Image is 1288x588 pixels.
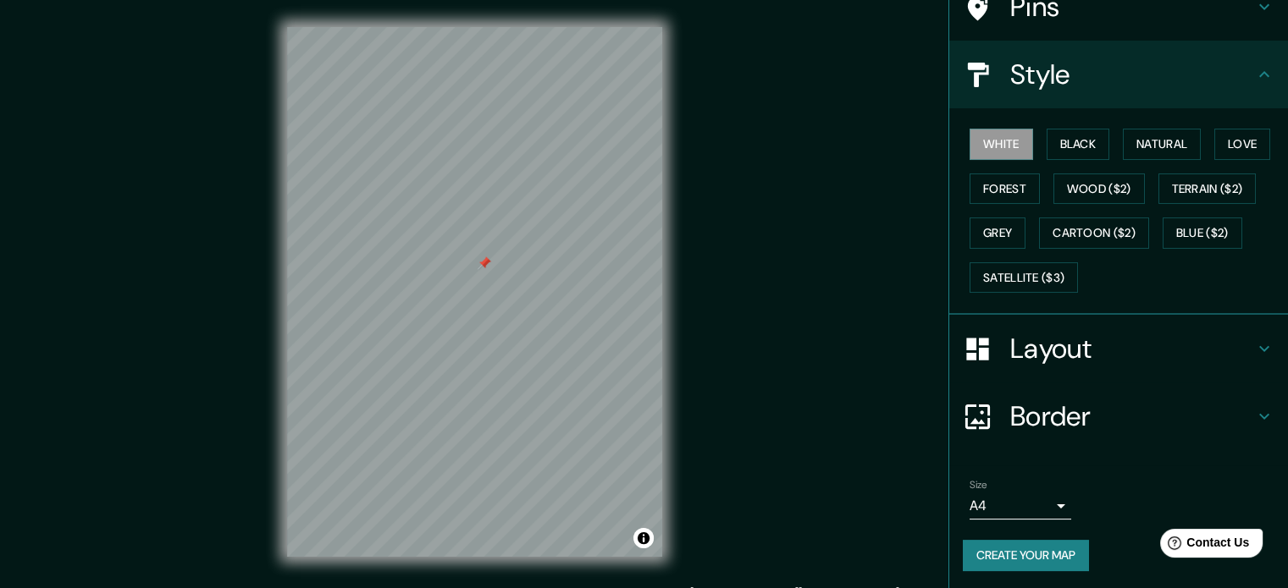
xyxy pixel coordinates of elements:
[970,492,1071,519] div: A4
[970,262,1078,294] button: Satellite ($3)
[963,540,1089,571] button: Create your map
[970,129,1033,160] button: White
[1010,332,1254,365] h4: Layout
[970,478,987,492] label: Size
[949,41,1288,108] div: Style
[633,528,654,548] button: Toggle attribution
[1047,129,1110,160] button: Black
[1137,522,1269,569] iframe: Help widget launcher
[949,315,1288,382] div: Layout
[287,27,662,557] canvas: Map
[970,217,1025,249] button: Grey
[1039,217,1149,249] button: Cartoon ($2)
[1053,173,1145,205] button: Wood ($2)
[1010,399,1254,433] h4: Border
[1123,129,1201,160] button: Natural
[970,173,1040,205] button: Forest
[1158,173,1257,205] button: Terrain ($2)
[1163,217,1242,249] button: Blue ($2)
[1214,129,1270,160] button: Love
[1010,58,1254,91] h4: Style
[949,382,1288,450] div: Border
